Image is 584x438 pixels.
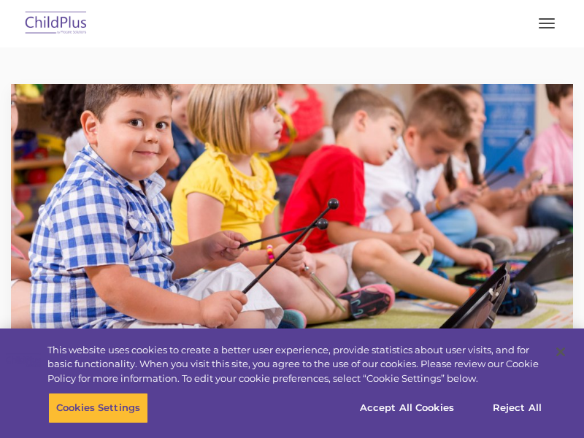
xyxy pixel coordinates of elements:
[47,343,543,386] div: This website uses cookies to create a better user experience, provide statistics about user visit...
[22,7,91,41] img: ChildPlus by Procare Solutions
[48,393,148,423] button: Cookies Settings
[352,393,462,423] button: Accept All Cookies
[472,393,563,423] button: Reject All
[545,336,577,368] button: Close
